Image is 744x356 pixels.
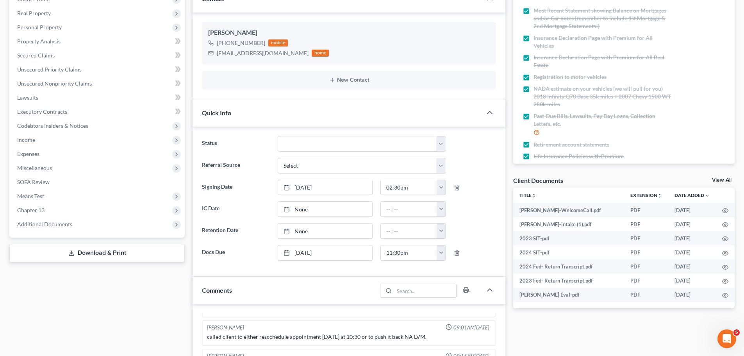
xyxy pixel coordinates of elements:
input: -- : -- [381,245,437,260]
td: [PERSON_NAME] Eval-pdf [513,288,624,302]
a: [DATE] [278,245,372,260]
label: Referral Source [198,158,273,174]
a: Date Added expand_more [674,192,710,198]
i: expand_more [705,193,710,198]
div: home [312,50,329,57]
span: Comments [202,286,232,294]
span: Insurance Declaration Page with Premium for All Real Estate [533,54,673,69]
td: PDF [624,217,668,231]
a: Download & Print [9,244,185,262]
td: 2023 Fed- Return Transcript.pdf [513,274,624,288]
span: Expenses [17,150,39,157]
label: Status [198,136,273,152]
label: IC Date [198,201,273,217]
input: Search... [394,284,457,297]
a: Lawsuits [11,91,185,105]
a: Extensionunfold_more [630,192,662,198]
span: Real Property [17,10,51,16]
td: [DATE] [668,203,716,217]
label: Retention Date [198,223,273,239]
span: Income [17,136,35,143]
span: Retirement account statements [533,141,609,148]
span: Lawsuits [17,94,38,101]
div: [PERSON_NAME] [207,324,244,331]
div: called client to either rescchedule appointment [DATE] at 10:30 or to push it back NA LVM. [207,333,491,341]
span: Insurance Declaration Page with Premium for All Vehicles [533,34,673,50]
div: Client Documents [513,176,563,184]
span: NADA estimate on your vehicles (we will pull for you) 2018 Infinity Q70 Base 35k miles + 2007 Che... [533,85,673,108]
span: Personal Property [17,24,62,30]
span: Registration to motor vehicles [533,73,607,81]
td: [DATE] [668,259,716,274]
a: Unsecured Priority Claims [11,63,185,77]
a: View All [712,177,732,183]
td: [DATE] [668,245,716,259]
span: Additional Documents [17,221,72,227]
i: unfold_more [657,193,662,198]
input: -- : -- [381,202,437,216]
a: [DATE] [278,180,372,195]
td: PDF [624,288,668,302]
td: [PERSON_NAME]-intake (1).pdf [513,217,624,231]
i: unfold_more [532,193,536,198]
iframe: Intercom live chat [717,329,736,348]
td: PDF [624,231,668,245]
a: Secured Claims [11,48,185,63]
td: [DATE] [668,274,716,288]
div: mobile [268,39,288,47]
td: 2023 SIT-pdf [513,231,624,245]
span: Miscellaneous [17,165,52,171]
span: Secured Claims [17,52,55,59]
div: [EMAIL_ADDRESS][DOMAIN_NAME] [217,49,309,57]
span: SOFA Review [17,179,50,185]
span: Means Test [17,193,44,199]
a: Titleunfold_more [519,192,536,198]
input: -- : -- [381,224,437,238]
div: [PERSON_NAME] [208,28,490,38]
td: [DATE] [668,231,716,245]
label: Signing Date [198,180,273,195]
a: Unsecured Nonpriority Claims [11,77,185,91]
a: Executory Contracts [11,105,185,119]
span: Codebtors Insiders & Notices [17,122,88,129]
input: -- : -- [381,180,437,195]
span: Past-Due Bills, Lawsuits, Pay Day Loans, Collection Letters, etc. [533,112,673,128]
button: New Contact [208,77,490,83]
span: Unsecured Nonpriority Claims [17,80,92,87]
span: 09:01AM[DATE] [453,324,489,331]
a: None [278,224,372,238]
span: Quick Info [202,109,231,116]
span: Executory Contracts [17,108,67,115]
a: Property Analysis [11,34,185,48]
span: Property Analysis [17,38,61,45]
span: Life Insurance Policies with Premium [533,152,624,160]
span: Most Recent Statement showing Balance on Mortgages and/or Car notes (remember to include 1st Mort... [533,7,673,30]
td: [DATE] [668,217,716,231]
span: 5 [733,329,740,336]
td: [DATE] [668,288,716,302]
label: Docs Due [198,245,273,261]
a: None [278,202,372,216]
td: 2024 SIT-pdf [513,245,624,259]
td: PDF [624,274,668,288]
td: 2024 Fed- Return Transcript.pdf [513,259,624,274]
span: Unsecured Priority Claims [17,66,82,73]
td: PDF [624,203,668,217]
td: [PERSON_NAME]-WelcomeCall.pdf [513,203,624,217]
span: Chapter 13 [17,207,45,213]
td: PDF [624,259,668,274]
a: SOFA Review [11,175,185,189]
td: PDF [624,245,668,259]
div: [PHONE_NUMBER] [217,39,265,47]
